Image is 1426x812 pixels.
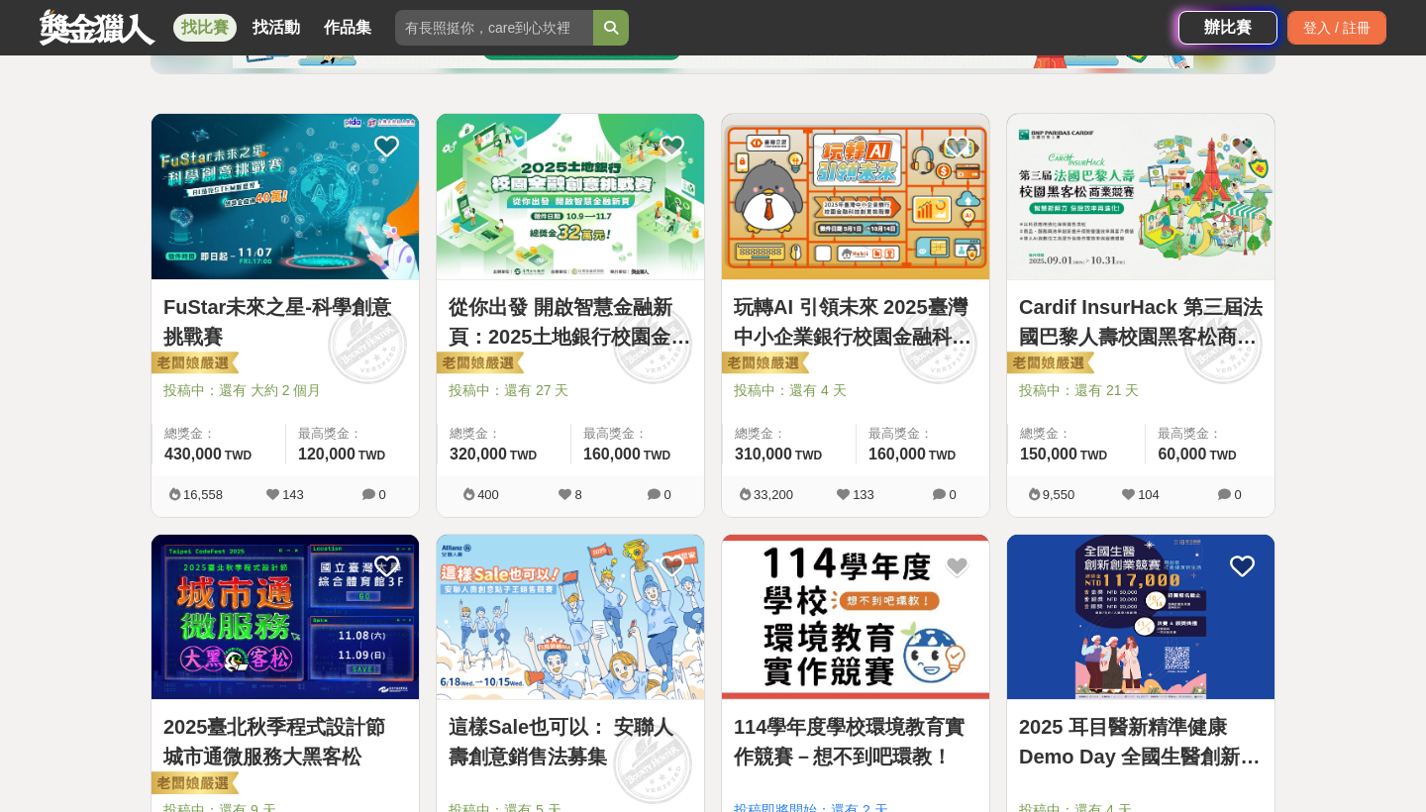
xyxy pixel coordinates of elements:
a: Cover Image [722,535,989,701]
img: 老闆娘嚴選 [148,770,239,798]
img: Cover Image [722,535,989,700]
a: 114學年度學校環境教育實作競賽－想不到吧環教！ [734,712,977,771]
span: 143 [282,487,304,502]
img: Cover Image [1007,535,1274,700]
a: Cover Image [722,114,989,280]
span: TWD [225,449,252,462]
a: FuStar未來之星-科學創意挑戰賽 [163,292,407,352]
span: 最高獎金： [868,424,977,444]
a: Cover Image [1007,535,1274,701]
span: 投稿中：還有 21 天 [1019,380,1263,401]
img: Cover Image [437,114,704,279]
span: 總獎金： [450,424,559,444]
img: 老闆娘嚴選 [718,351,809,378]
span: 最高獎金： [583,424,692,444]
a: Cover Image [437,114,704,280]
a: 從你出發 開啟智慧金融新頁：2025土地銀行校園金融創意挑戰賽 [449,292,692,352]
span: 總獎金： [735,424,844,444]
span: 總獎金： [164,424,273,444]
span: 9,550 [1043,487,1075,502]
a: 這樣Sale也可以： 安聯人壽創意銷售法募集 [449,712,692,771]
a: Cover Image [152,114,419,280]
a: 玩轉AI 引領未來 2025臺灣中小企業銀行校園金融科技創意挑戰賽 [734,292,977,352]
span: 總獎金： [1020,424,1133,444]
span: TWD [644,449,670,462]
span: 投稿中：還有 27 天 [449,380,692,401]
a: 找比賽 [173,14,237,42]
img: Cover Image [1007,114,1274,279]
div: 登入 / 註冊 [1287,11,1386,45]
span: 0 [663,487,670,502]
img: 老闆娘嚴選 [148,351,239,378]
span: 0 [1234,487,1241,502]
span: 310,000 [735,446,792,462]
a: Cover Image [437,535,704,701]
span: TWD [929,449,956,462]
input: 有長照挺你，care到心坎裡！青春出手，拍出照顧 影音徵件活動 [395,10,593,46]
span: 430,000 [164,446,222,462]
a: 2025臺北秋季程式設計節 城市通微服務大黑客松 [163,712,407,771]
span: 150,000 [1020,446,1077,462]
span: TWD [1209,449,1236,462]
span: 60,000 [1158,446,1206,462]
span: TWD [1080,449,1107,462]
span: 120,000 [298,446,356,462]
a: Cover Image [152,535,419,701]
img: Cover Image [437,535,704,700]
a: 作品集 [316,14,379,42]
span: 33,200 [754,487,793,502]
img: 老闆娘嚴選 [1003,351,1094,378]
a: 辦比賽 [1178,11,1277,45]
span: 投稿中：還有 4 天 [734,380,977,401]
span: TWD [510,449,537,462]
a: Cover Image [1007,114,1274,280]
span: 133 [853,487,874,502]
span: 0 [378,487,385,502]
img: Cover Image [152,114,419,279]
span: 160,000 [868,446,926,462]
span: 16,558 [183,487,223,502]
img: 老闆娘嚴選 [433,351,524,378]
a: Cardif InsurHack 第三屆法國巴黎人壽校園黑客松商業競賽 [1019,292,1263,352]
span: 最高獎金： [1158,424,1263,444]
span: TWD [358,449,385,462]
span: 0 [949,487,956,502]
span: 8 [574,487,581,502]
span: 投稿中：還有 大約 2 個月 [163,380,407,401]
span: TWD [795,449,822,462]
a: 2025 耳目醫新精準健康 Demo Day 全國生醫創新創業競賽 [1019,712,1263,771]
span: 160,000 [583,446,641,462]
img: Cover Image [152,535,419,700]
span: 400 [477,487,499,502]
span: 320,000 [450,446,507,462]
a: 找活動 [245,14,308,42]
span: 最高獎金： [298,424,407,444]
span: 104 [1138,487,1160,502]
img: Cover Image [722,114,989,279]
